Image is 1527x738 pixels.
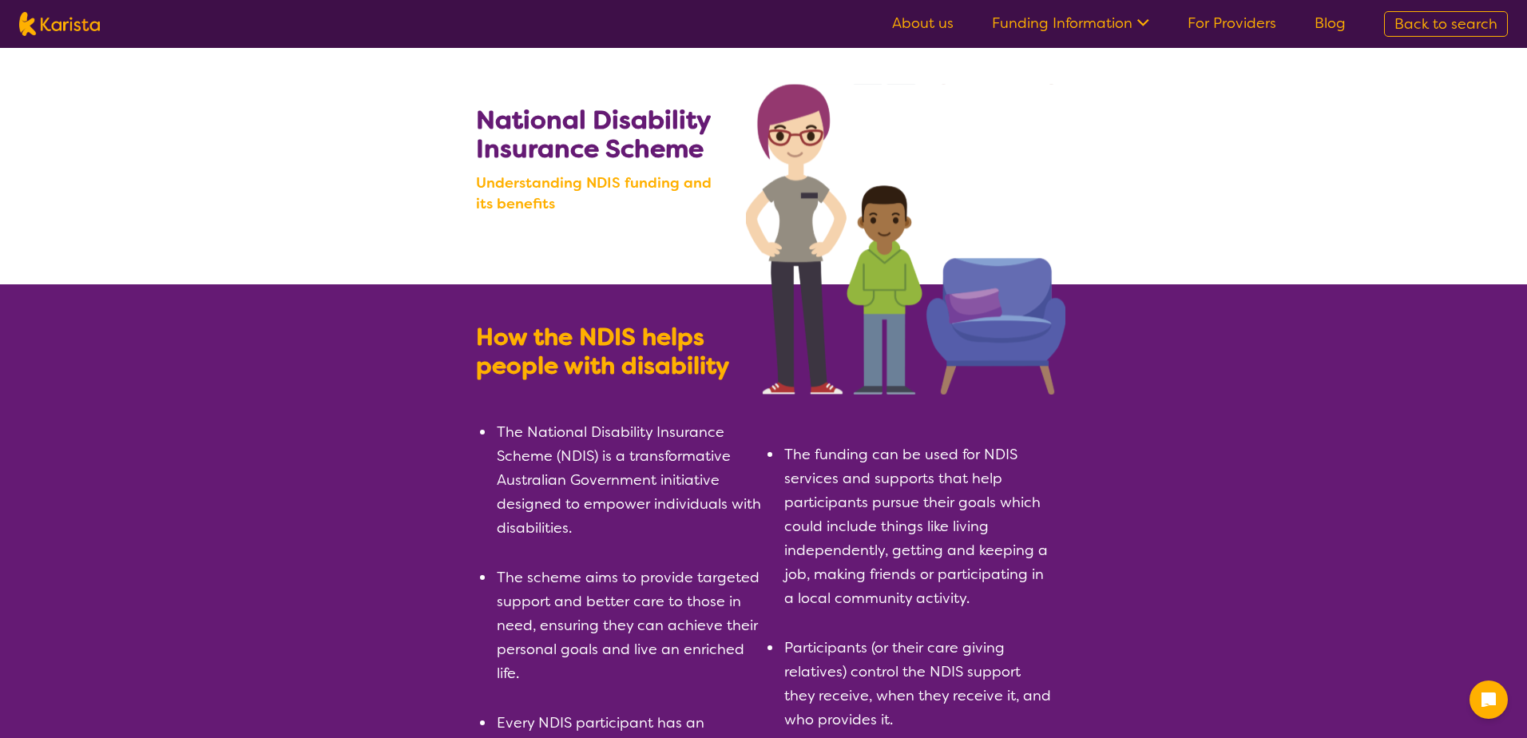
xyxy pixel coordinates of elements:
[892,14,954,33] a: About us
[476,173,731,214] b: Understanding NDIS funding and its benefits
[495,420,763,540] li: The National Disability Insurance Scheme (NDIS) is a transformative Australian Government initiat...
[1188,14,1276,33] a: For Providers
[1384,11,1508,37] a: Back to search
[1394,14,1497,34] span: Back to search
[476,321,729,382] b: How the NDIS helps people with disability
[783,442,1051,610] li: The funding can be used for NDIS services and supports that help participants pursue their goals ...
[783,636,1051,732] li: Participants (or their care giving relatives) control the NDIS support they receive, when they re...
[992,14,1149,33] a: Funding Information
[495,565,763,685] li: The scheme aims to provide targeted support and better care to those in need, ensuring they can a...
[1315,14,1346,33] a: Blog
[19,12,100,36] img: Karista logo
[746,84,1065,395] img: Search NDIS services with Karista
[476,103,710,165] b: National Disability Insurance Scheme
